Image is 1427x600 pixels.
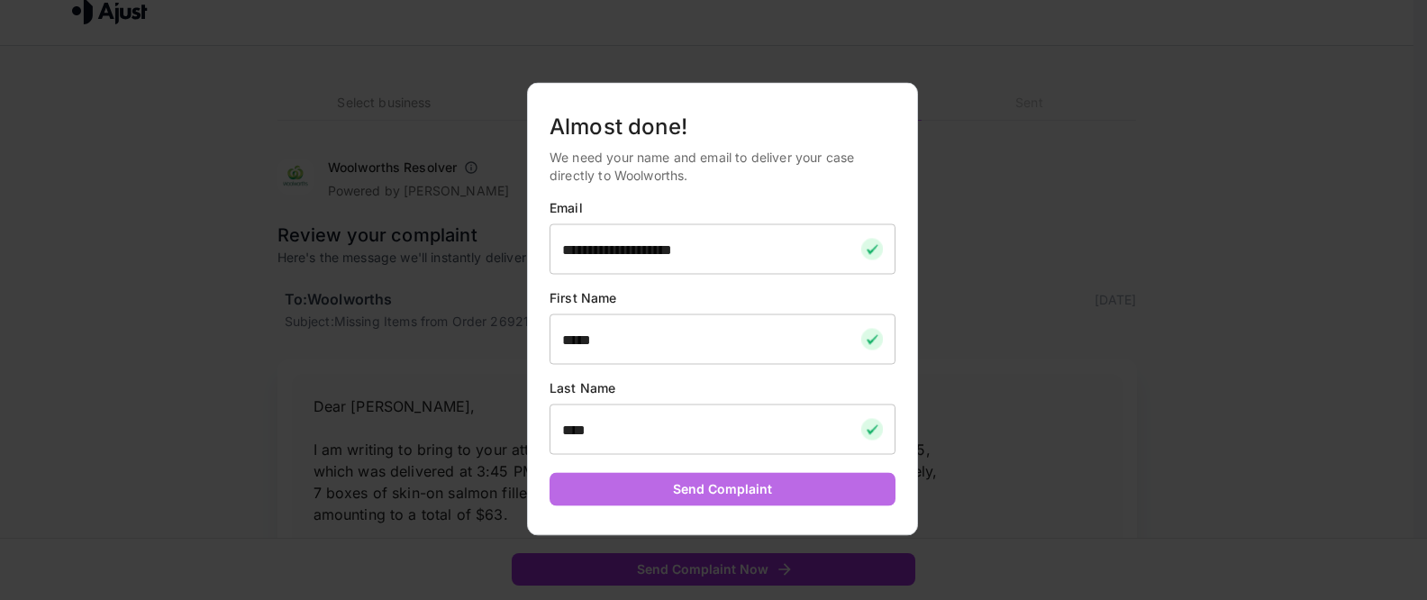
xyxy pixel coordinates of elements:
p: Last Name [550,379,895,397]
h5: Almost done! [550,113,895,141]
p: We need your name and email to deliver your case directly to Woolworths. [550,149,895,185]
img: checkmark [861,329,883,350]
img: checkmark [861,419,883,441]
p: Email [550,199,895,217]
button: Send Complaint [550,473,895,506]
img: checkmark [861,239,883,260]
p: First Name [550,289,895,307]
